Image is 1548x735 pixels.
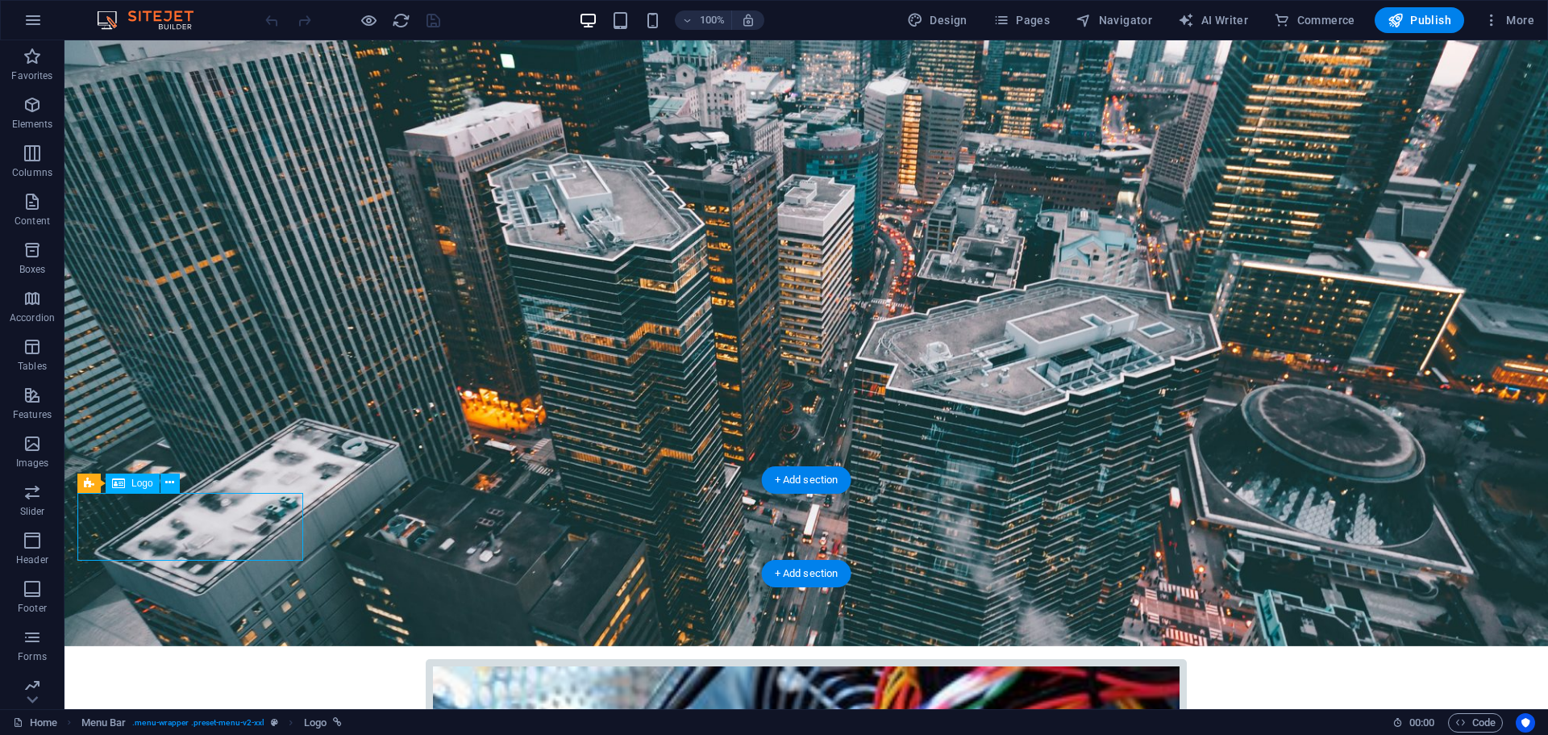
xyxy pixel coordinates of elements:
span: : [1421,716,1423,729]
i: This element is linked [333,718,342,727]
h6: Session time [1392,713,1435,733]
img: Editor Logo [93,10,214,30]
span: More [1483,12,1534,28]
span: Logo [131,478,153,488]
span: AI Writer [1178,12,1248,28]
a: Click to cancel selection. Double-click to open Pages [13,713,57,733]
span: Click to select. Double-click to edit [81,713,127,733]
button: Navigator [1069,7,1159,33]
button: AI Writer [1171,7,1255,33]
span: 00 00 [1409,713,1434,733]
div: Design (Ctrl+Alt+Y) [901,7,974,33]
button: Publish [1375,7,1464,33]
i: On resize automatically adjust zoom level to fit chosen device. [741,13,755,27]
button: reload [391,10,410,30]
span: Click to select. Double-click to edit [304,713,327,733]
p: Favorites [11,69,52,82]
nav: breadcrumb [81,713,343,733]
div: + Add section [762,560,851,587]
iframe: To enrich screen reader interactions, please activate Accessibility in Grammarly extension settings [64,40,1548,709]
button: More [1477,7,1541,33]
p: Header [16,553,48,566]
button: Commerce [1267,7,1362,33]
span: Navigator [1076,12,1152,28]
p: Tables [18,360,47,373]
button: Code [1448,713,1503,733]
p: Accordion [10,311,55,324]
button: Pages [987,7,1056,33]
p: Features [13,408,52,421]
button: Design [901,7,974,33]
span: Design [907,12,967,28]
i: This element is a customizable preset [271,718,278,727]
span: Publish [1388,12,1451,28]
p: Elements [12,118,53,131]
p: Slider [20,505,45,518]
button: 100% [675,10,732,30]
p: Content [15,215,50,228]
button: Click here to leave preview mode and continue editing [359,10,378,30]
h6: 100% [699,10,725,30]
p: Columns [12,166,52,179]
span: Code [1455,713,1496,733]
i: Reload page [392,11,410,30]
p: Footer [18,602,47,615]
span: . menu-wrapper .preset-menu-v2-xxl [132,713,264,733]
p: Boxes [19,263,46,276]
span: Pages [993,12,1050,28]
button: Usercentrics [1516,713,1535,733]
p: Images [16,457,49,470]
div: + Add section [762,466,851,494]
p: Forms [18,650,47,663]
span: Commerce [1274,12,1355,28]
